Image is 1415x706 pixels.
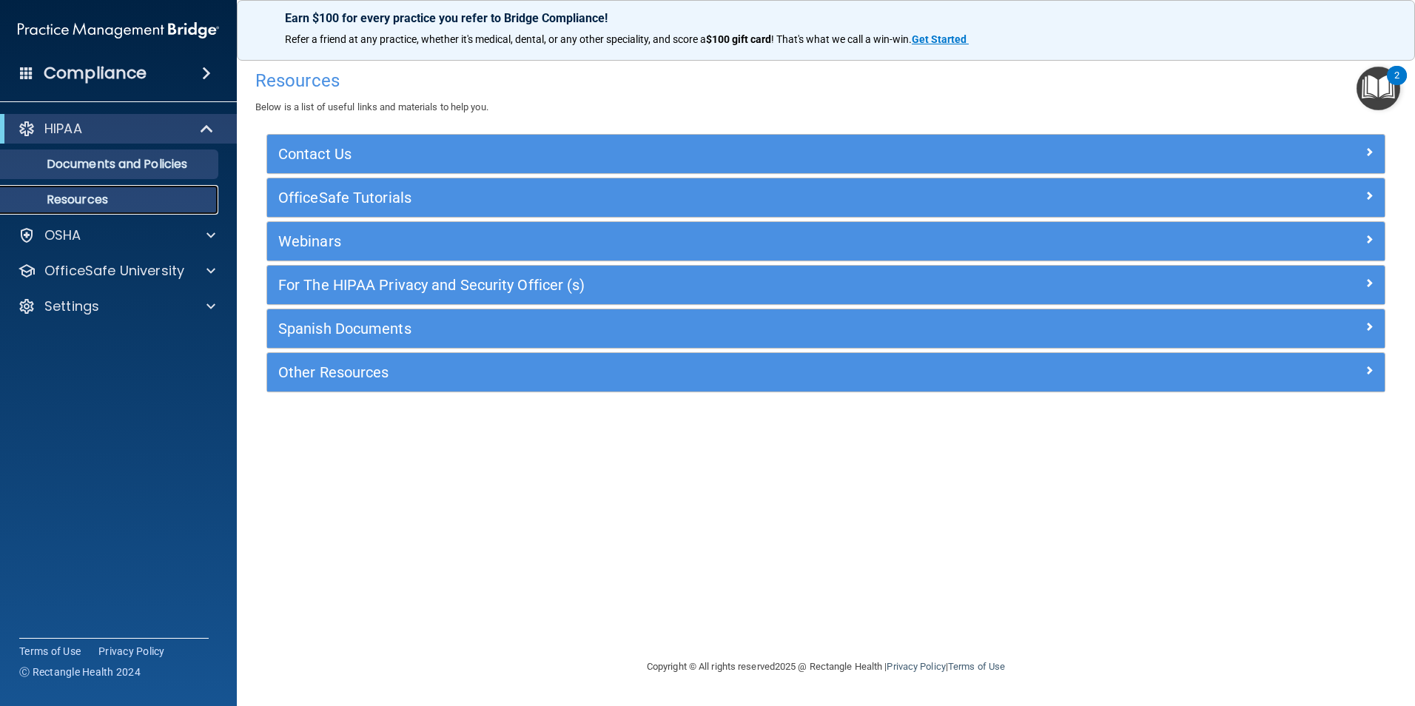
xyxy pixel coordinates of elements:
h5: Other Resources [278,364,1095,380]
div: Copyright © All rights reserved 2025 @ Rectangle Health | | [556,643,1096,690]
p: OSHA [44,226,81,244]
h5: Contact Us [278,146,1095,162]
h5: Spanish Documents [278,320,1095,337]
p: Documents and Policies [10,157,212,172]
a: Contact Us [278,142,1374,166]
a: Settings [18,297,215,315]
h5: OfficeSafe Tutorials [278,189,1095,206]
a: For The HIPAA Privacy and Security Officer (s) [278,273,1374,297]
a: Terms of Use [19,644,81,659]
span: ! That's what we call a win-win. [771,33,912,45]
a: Terms of Use [948,661,1005,672]
h5: Webinars [278,233,1095,249]
a: Privacy Policy [98,644,165,659]
img: PMB logo [18,16,219,45]
a: Privacy Policy [887,661,945,672]
a: OfficeSafe University [18,262,215,280]
a: OSHA [18,226,215,244]
button: Open Resource Center, 2 new notifications [1357,67,1400,110]
p: HIPAA [44,120,82,138]
span: Ⓒ Rectangle Health 2024 [19,665,141,679]
a: Get Started [912,33,969,45]
a: Spanish Documents [278,317,1374,340]
strong: Get Started [912,33,967,45]
h5: For The HIPAA Privacy and Security Officer (s) [278,277,1095,293]
p: Settings [44,297,99,315]
a: OfficeSafe Tutorials [278,186,1374,209]
a: Other Resources [278,360,1374,384]
a: HIPAA [18,120,215,138]
p: Resources [10,192,212,207]
h4: Compliance [44,63,147,84]
p: OfficeSafe University [44,262,184,280]
div: 2 [1394,75,1399,95]
h4: Resources [255,71,1396,90]
a: Webinars [278,229,1374,253]
strong: $100 gift card [706,33,771,45]
span: Refer a friend at any practice, whether it's medical, dental, or any other speciality, and score a [285,33,706,45]
span: Below is a list of useful links and materials to help you. [255,101,488,112]
p: Earn $100 for every practice you refer to Bridge Compliance! [285,11,1367,25]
